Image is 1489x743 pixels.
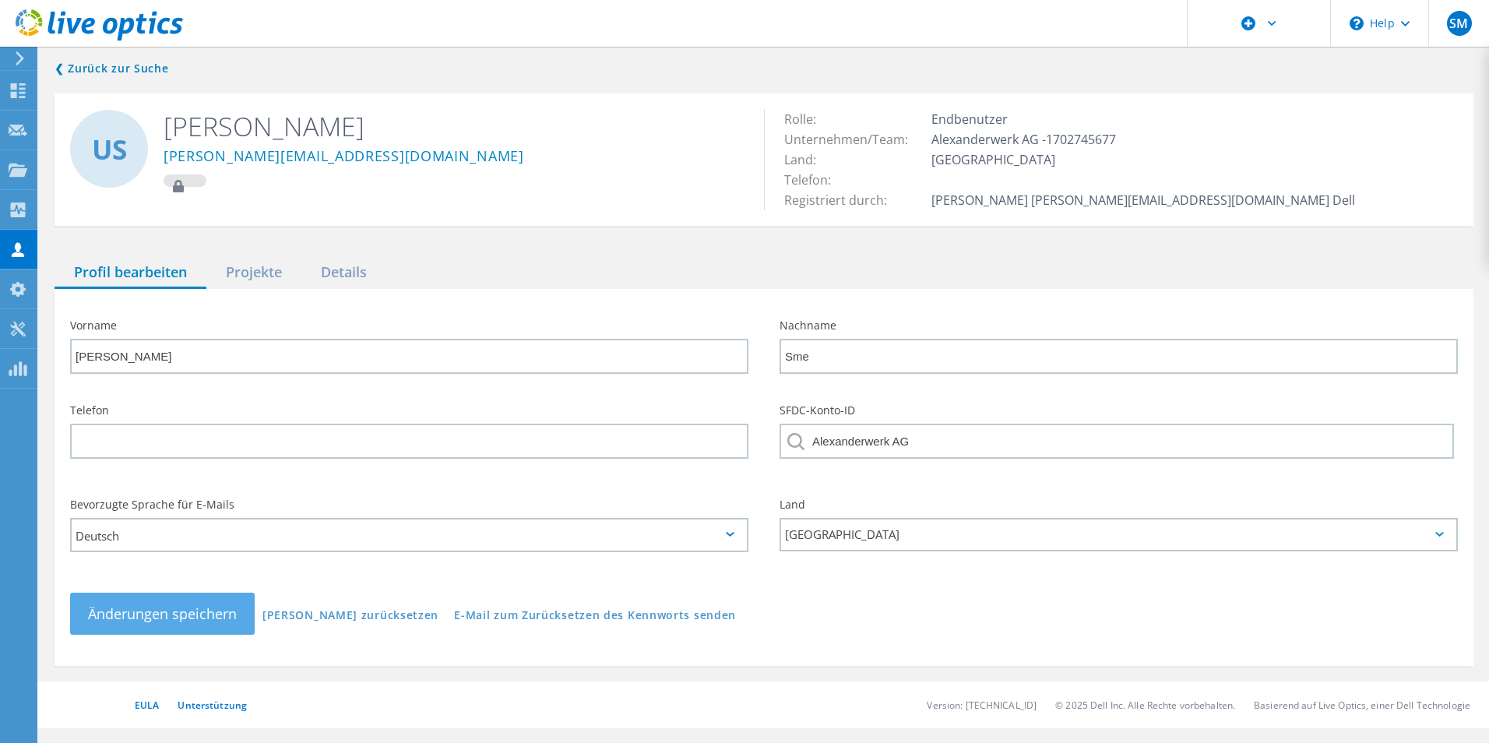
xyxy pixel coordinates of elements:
label: Telefon [70,405,748,416]
div: Details [301,257,386,289]
span: Unternehmen/Team: [784,131,924,148]
span: Land: [784,151,832,168]
a: EULA [135,699,159,712]
span: Rolle: [784,111,832,128]
td: [PERSON_NAME] [PERSON_NAME][EMAIL_ADDRESS][DOMAIN_NAME] Dell [928,190,1359,210]
label: Land [780,499,1458,510]
a: Back to search [55,59,169,78]
h2: [PERSON_NAME] [164,109,741,143]
label: SFDC-Konto-ID [780,405,1458,416]
a: [PERSON_NAME][EMAIL_ADDRESS][DOMAIN_NAME] [164,149,524,165]
a: [PERSON_NAME] zurücksetzen [262,610,438,623]
label: Nachname [780,320,1458,331]
span: US [92,136,127,163]
span: Änderungen speichern [88,604,237,623]
svg: \n [1350,16,1364,30]
a: Live Optics Dashboard [16,33,183,44]
div: Profil bearbeiten [55,257,206,289]
li: Version: [TECHNICAL_ID] [927,699,1037,712]
td: [GEOGRAPHIC_DATA] [928,150,1359,170]
li: Basierend auf Live Optics, einer Dell Technologie [1254,699,1470,712]
div: Projekte [206,257,301,289]
td: Endbenutzer [928,109,1359,129]
label: Vorname [70,320,748,331]
span: Alexanderwerk AG -1702745677 [931,131,1132,148]
button: Änderungen speichern [70,593,255,635]
span: Telefon: [784,171,847,188]
span: Registriert durch: [784,192,903,209]
div: [GEOGRAPHIC_DATA] [780,518,1458,551]
a: Unterstützung [178,699,247,712]
span: SM [1449,17,1468,30]
li: © 2025 Dell Inc. Alle Rechte vorbehalten. [1055,699,1235,712]
a: E-Mail zum Zurücksetzen des Kennworts senden [454,610,736,623]
label: Bevorzugte Sprache für E-Mails [70,499,748,510]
